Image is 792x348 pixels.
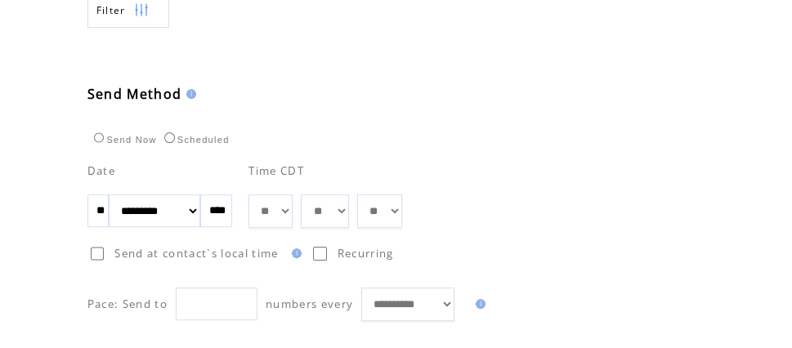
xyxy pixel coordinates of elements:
img: help.gif [181,89,196,99]
span: Pace: Send to [87,297,168,311]
img: help.gif [287,248,302,258]
span: Time CDT [248,163,304,178]
input: Send Now [94,132,105,143]
span: Send Method [87,85,182,103]
label: Scheduled [160,135,230,145]
span: Date [87,163,115,178]
span: Recurring [338,246,394,261]
label: Send Now [90,135,157,145]
span: Send at contact`s local time [114,246,278,261]
span: numbers every [266,297,353,311]
img: help.gif [471,299,485,309]
input: Scheduled [164,132,175,143]
span: Show filters [96,3,126,17]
